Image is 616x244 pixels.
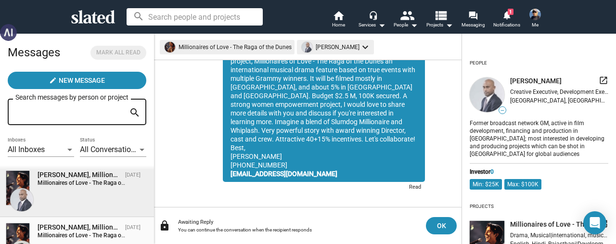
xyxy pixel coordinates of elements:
time: [DATE] [125,172,141,178]
mat-icon: arrow_drop_down [408,19,420,31]
span: Messaging [462,19,485,31]
div: Awaiting Reply [178,219,418,225]
button: Mark all read [90,46,146,60]
mat-icon: arrow_drop_down [376,19,387,31]
div: Services [359,19,385,31]
button: Mukesh 'Divyang' ParikhMe [524,7,547,32]
button: OK [426,217,457,234]
button: People [389,10,423,31]
mat-icon: notifications [502,10,511,19]
span: Millionaires of Love - The Raga of the Dunes [510,220,595,229]
div: Open Intercom Messenger [583,211,606,234]
img: undefined [470,77,504,112]
mat-icon: search [129,105,141,120]
span: All Inboxes [8,145,45,154]
mat-icon: lock [159,220,170,231]
img: Millionaires of Love - The Raga of the Dunes [6,171,29,205]
span: [PERSON_NAME] [510,77,562,86]
img: undefined [302,42,312,52]
mat-chip: Max: $100K [504,179,541,190]
button: Services [355,10,389,31]
span: Notifications [493,19,520,31]
mat-icon: people [400,8,414,22]
div: People [394,19,418,31]
span: Drama, Musical [510,232,551,239]
div: People [470,56,487,70]
img: Mukesh 'Divyang' Parikh [529,9,541,20]
span: Mark all read [96,48,141,58]
mat-icon: forum [468,11,477,20]
mat-icon: arrow_drop_down [443,19,455,31]
span: Me [532,19,539,31]
span: — [499,108,506,113]
div: Creative Executive, Development Executive, Executive Producer, Producer, Writer [510,89,608,95]
button: New Message [8,72,146,89]
mat-icon: keyboard_arrow_down [359,41,371,53]
h2: Messages [8,41,60,64]
time: [DATE] [125,224,141,231]
a: Messaging [456,10,490,31]
div: Investor [470,168,608,175]
mat-chip: Min: $25K [470,179,502,190]
mat-icon: home [333,10,344,21]
span: All Conversations [80,145,139,154]
span: | [551,232,552,239]
div: Brad Hulquist, Millionaires of Love - The Raga of the Dunes [38,223,121,232]
mat-chip: [PERSON_NAME] [297,40,374,54]
a: [EMAIL_ADDRESS][DOMAIN_NAME] [231,170,337,178]
div: [GEOGRAPHIC_DATA], [GEOGRAPHIC_DATA] [510,97,608,104]
mat-icon: launch [599,76,608,85]
span: Projects [426,19,453,31]
button: Projects [423,10,456,31]
img: Sunder Aaron [10,188,33,211]
span: New Message [59,72,105,89]
span: 0 [490,168,494,175]
mat-icon: create [49,77,57,84]
div: Sunder Aaron, Millionaires of Love - The Raga of the Dunes [38,170,121,180]
mat-icon: view_list [434,8,448,22]
span: 1 [508,9,513,15]
input: Search people and projects [127,8,263,26]
span: OK [434,217,449,234]
div: Greetings [PERSON_NAME], since you are interested unique and powerful projects filmed in [GEOGRAP... [223,27,425,182]
div: Projects [470,200,494,213]
a: 1Notifications [490,10,524,31]
mat-icon: headset_mic [369,11,377,19]
strong: Millionaires of Love - The Raga of the Dunes: [38,180,152,186]
div: You can continue the conversation when the recipient responds [178,227,418,232]
div: Former broadcast network GM, active in film development, financing and production in [GEOGRAPHIC_... [470,118,608,158]
div: Read [403,182,425,194]
a: Home [321,10,355,31]
span: Home [332,19,345,31]
strong: Millionaires of Love - The Raga of the Dunes: [38,232,152,239]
